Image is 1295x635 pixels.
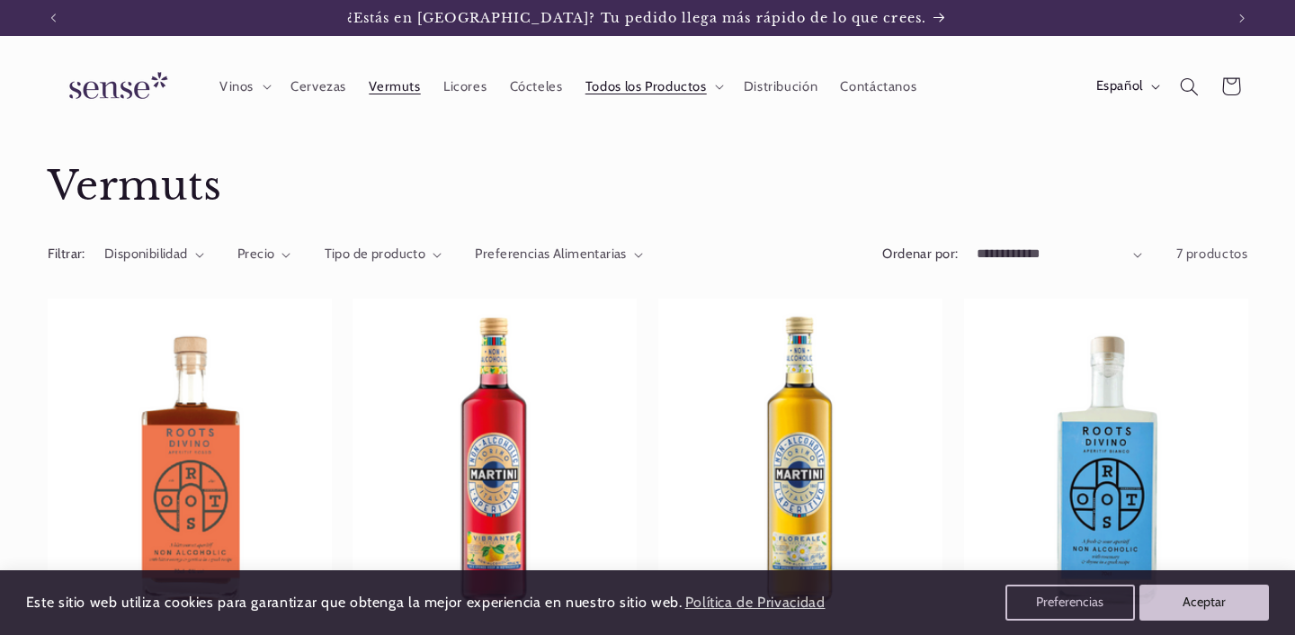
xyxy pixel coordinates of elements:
a: Contáctanos [829,67,928,106]
span: Este sitio web utiliza cookies para garantizar que obtenga la mejor experiencia en nuestro sitio ... [26,594,683,611]
span: ¿Estás en [GEOGRAPHIC_DATA]? Tu pedido llega más rápido de lo que crees. [347,10,926,26]
span: Tipo de producto [325,246,426,262]
span: Contáctanos [840,78,916,95]
a: Sense [40,54,190,120]
summary: Precio [237,245,291,264]
summary: Vinos [208,67,279,106]
span: 7 productos [1176,246,1248,262]
h2: Filtrar: [48,245,85,264]
a: Política de Privacidad (opens in a new tab) [682,587,827,619]
span: Vermuts [369,78,420,95]
summary: Disponibilidad (0 seleccionado) [104,245,204,264]
span: Cócteles [510,78,563,95]
span: Disponibilidad [104,246,188,262]
span: Distribución [744,78,818,95]
a: Cócteles [498,67,574,106]
label: Ordenar por: [882,246,958,262]
button: Aceptar [1139,585,1269,621]
button: Español [1085,68,1168,104]
summary: Preferencias Alimentarias (0 seleccionado) [475,245,643,264]
span: Preferencias Alimentarias [475,246,627,262]
a: Vermuts [358,67,433,106]
span: Cervezas [290,78,346,95]
a: Distribución [732,67,829,106]
span: Licores [443,78,487,95]
summary: Tipo de producto (0 seleccionado) [325,245,442,264]
summary: Búsqueda [1168,66,1210,107]
button: Preferencias [1005,585,1135,621]
span: Precio [237,246,275,262]
h1: Vermuts [48,161,1248,212]
span: Vinos [219,78,254,95]
a: Licores [432,67,498,106]
summary: Todos los Productos [574,67,732,106]
span: Todos los Productos [585,78,707,95]
img: Sense [48,61,183,112]
a: Cervezas [279,67,357,106]
span: Español [1096,76,1143,96]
